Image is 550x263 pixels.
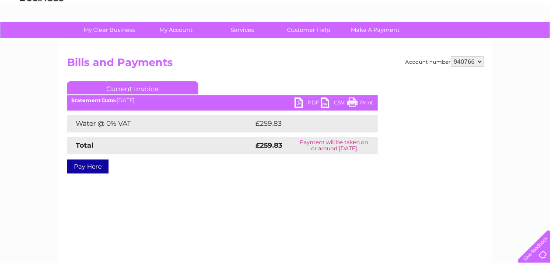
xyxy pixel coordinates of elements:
a: PDF [294,97,321,110]
a: Services [206,22,278,38]
a: Contact [492,37,513,44]
strong: Total [76,141,94,149]
strong: £259.83 [256,141,282,149]
a: 0333 014 3131 [385,4,445,15]
a: Current Invoice [67,81,198,94]
b: Statement Date: [71,97,116,104]
a: Print [347,97,373,110]
a: CSV [321,97,347,110]
td: Payment will be taken on or around [DATE] [291,137,378,154]
div: [DATE] [67,97,378,104]
a: My Clear Business [73,22,145,38]
td: £259.83 [253,115,362,132]
a: Pay Here [67,159,109,173]
div: Clear Business is a trading name of Verastar Limited (registered in [GEOGRAPHIC_DATA] No. 3667643... [69,5,482,42]
td: Water @ 0% VAT [67,115,253,132]
a: Log out [521,37,542,44]
a: Water [396,37,413,44]
a: Blog [474,37,487,44]
a: Telecoms [442,37,469,44]
a: Customer Help [273,22,345,38]
h2: Bills and Payments [67,56,483,73]
img: logo.png [19,23,64,49]
a: Energy [418,37,437,44]
div: Account number [405,56,483,67]
a: My Account [140,22,212,38]
a: Make A Payment [339,22,411,38]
